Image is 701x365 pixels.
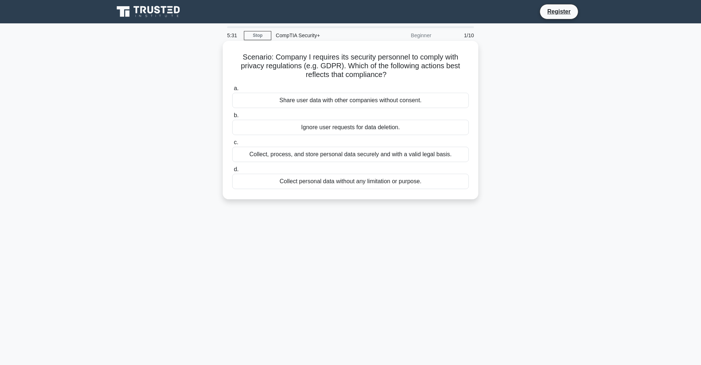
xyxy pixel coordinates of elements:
[436,28,478,43] div: 1/10
[234,166,238,172] span: d.
[543,7,575,16] a: Register
[231,53,470,80] h5: Scenario: Company I requires its security personnel to comply with privacy regulations (e.g. GDPR...
[234,85,238,91] span: a.
[223,28,244,43] div: 5:31
[234,139,238,145] span: c.
[372,28,436,43] div: Beginner
[232,147,469,162] div: Collect, process, and store personal data securely and with a valid legal basis.
[271,28,372,43] div: CompTIA Security+
[244,31,271,40] a: Stop
[234,112,238,118] span: b.
[232,174,469,189] div: Collect personal data without any limitation or purpose.
[232,120,469,135] div: Ignore user requests for data deletion.
[232,93,469,108] div: Share user data with other companies without consent.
